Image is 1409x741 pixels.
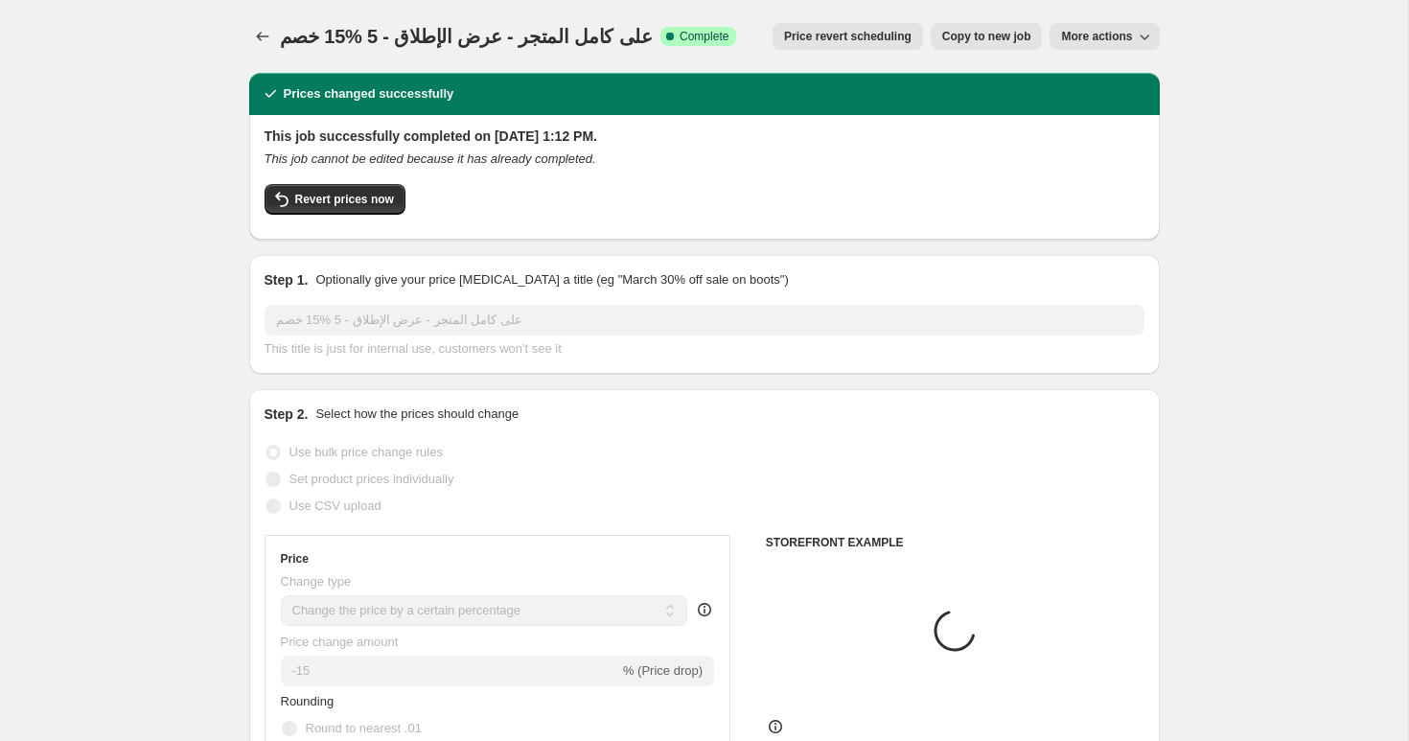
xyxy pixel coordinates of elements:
[284,84,454,104] h2: Prices changed successfully
[680,29,728,44] span: Complete
[265,305,1144,336] input: 30% off holiday sale
[265,151,596,166] i: This job cannot be edited because it has already completed.
[306,721,422,735] span: Round to nearest .01
[1061,29,1132,44] span: More actions
[281,635,399,649] span: Price change amount
[281,551,309,567] h3: Price
[1050,23,1159,50] button: More actions
[773,23,923,50] button: Price revert scheduling
[623,663,703,678] span: % (Price drop)
[766,535,1144,550] h6: STOREFRONT EXAMPLE
[289,498,381,513] span: Use CSV upload
[289,472,454,486] span: Set product prices individually
[265,270,309,289] h2: Step 1.
[280,26,654,47] span: خصم ‎15% على كامل المتجر - عرض الإطلاق - 5
[265,405,309,424] h2: Step 2.
[249,23,276,50] button: Price change jobs
[942,29,1031,44] span: Copy to new job
[695,600,714,619] div: help
[931,23,1043,50] button: Copy to new job
[784,29,912,44] span: Price revert scheduling
[295,192,394,207] span: Revert prices now
[265,341,562,356] span: This title is just for internal use, customers won't see it
[315,405,519,424] p: Select how the prices should change
[265,127,1144,146] h2: This job successfully completed on [DATE] 1:12 PM.
[265,184,405,215] button: Revert prices now
[281,694,335,708] span: Rounding
[289,445,443,459] span: Use bulk price change rules
[315,270,788,289] p: Optionally give your price [MEDICAL_DATA] a title (eg "March 30% off sale on boots")
[281,574,352,589] span: Change type
[281,656,619,686] input: -15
